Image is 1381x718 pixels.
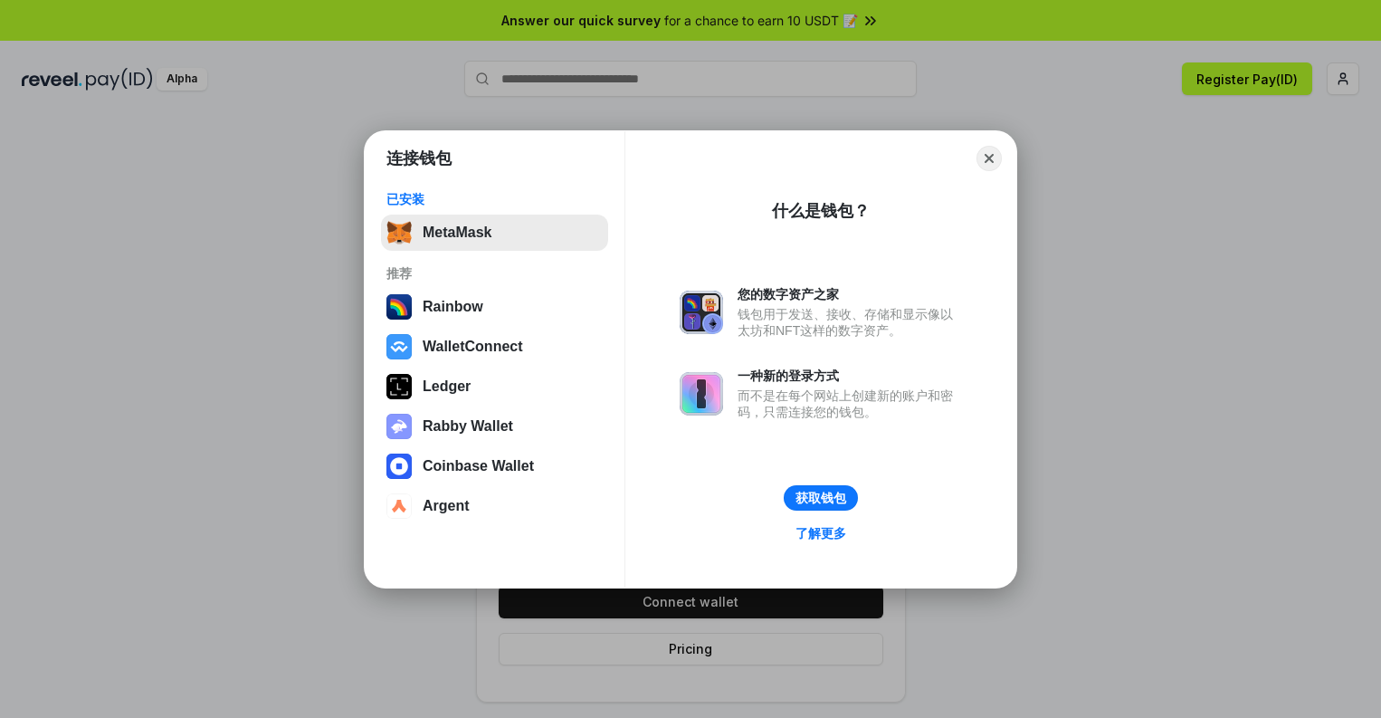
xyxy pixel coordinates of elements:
div: 推荐 [386,265,603,282]
h1: 连接钱包 [386,148,452,169]
img: svg+xml,%3Csvg%20xmlns%3D%22http%3A%2F%2Fwww.w3.org%2F2000%2Fsvg%22%20fill%3D%22none%22%20viewBox... [386,414,412,439]
button: Ledger [381,369,608,405]
a: 了解更多 [785,522,857,545]
div: 您的数字资产之家 [738,286,962,302]
img: svg+xml,%3Csvg%20width%3D%22120%22%20height%3D%22120%22%20viewBox%3D%220%200%20120%20120%22%20fil... [386,294,412,320]
button: Argent [381,488,608,524]
img: svg+xml,%3Csvg%20width%3D%2228%22%20height%3D%2228%22%20viewBox%3D%220%200%2028%2028%22%20fill%3D... [386,334,412,359]
div: Rabby Wallet [423,418,513,435]
img: svg+xml,%3Csvg%20width%3D%2228%22%20height%3D%2228%22%20viewBox%3D%220%200%2028%2028%22%20fill%3D... [386,493,412,519]
div: 已安装 [386,191,603,207]
button: WalletConnect [381,329,608,365]
img: svg+xml,%3Csvg%20fill%3D%22none%22%20height%3D%2233%22%20viewBox%3D%220%200%2035%2033%22%20width%... [386,220,412,245]
div: Ledger [423,378,471,395]
button: MetaMask [381,215,608,251]
div: Coinbase Wallet [423,458,534,474]
div: Rainbow [423,299,483,315]
div: 了解更多 [795,525,846,541]
img: svg+xml,%3Csvg%20xmlns%3D%22http%3A%2F%2Fwww.w3.org%2F2000%2Fsvg%22%20fill%3D%22none%22%20viewBox... [680,372,723,416]
div: 获取钱包 [795,490,846,506]
button: Rainbow [381,289,608,325]
div: MetaMask [423,225,491,241]
div: WalletConnect [423,339,523,355]
button: 获取钱包 [784,485,858,511]
div: Argent [423,498,470,514]
div: 什么是钱包？ [772,200,870,222]
button: Coinbase Wallet [381,448,608,484]
div: 而不是在每个网站上创建新的账户和密码，只需连接您的钱包。 [738,388,962,420]
img: svg+xml,%3Csvg%20xmlns%3D%22http%3A%2F%2Fwww.w3.org%2F2000%2Fsvg%22%20width%3D%2228%22%20height%3... [386,374,412,399]
button: Close [976,146,1002,171]
img: svg+xml,%3Csvg%20xmlns%3D%22http%3A%2F%2Fwww.w3.org%2F2000%2Fsvg%22%20fill%3D%22none%22%20viewBox... [680,291,723,334]
div: 钱包用于发送、接收、存储和显示像以太坊和NFT这样的数字资产。 [738,306,962,339]
div: 一种新的登录方式 [738,368,962,384]
button: Rabby Wallet [381,408,608,445]
img: svg+xml,%3Csvg%20width%3D%2228%22%20height%3D%2228%22%20viewBox%3D%220%200%2028%2028%22%20fill%3D... [386,454,412,479]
